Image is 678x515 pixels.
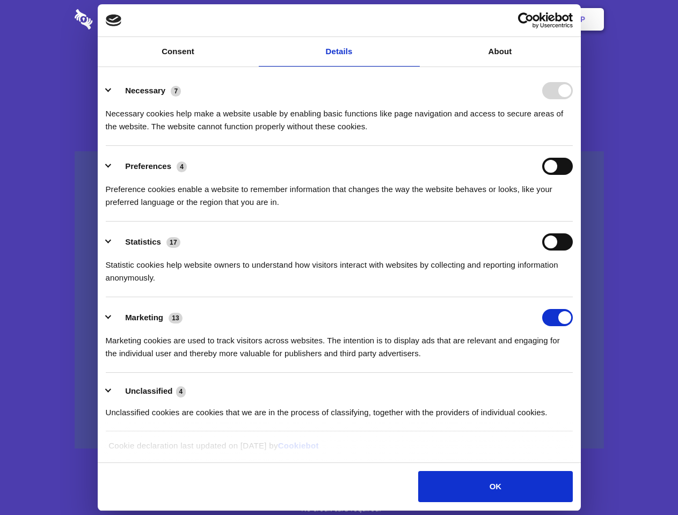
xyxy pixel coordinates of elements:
div: Marketing cookies are used to track visitors across websites. The intention is to display ads tha... [106,326,573,360]
div: Statistic cookies help website owners to understand how visitors interact with websites by collec... [106,251,573,284]
button: Necessary (7) [106,82,188,99]
button: Statistics (17) [106,233,187,251]
span: 13 [169,313,183,323]
a: Consent [98,37,259,67]
button: OK [418,471,572,502]
div: Preference cookies enable a website to remember information that changes the way the website beha... [106,175,573,209]
img: logo-wordmark-white-trans-d4663122ce5f474addd5e946df7df03e33cb6a1c49d2221995e7729f52c070b2.svg [75,9,166,30]
a: Contact [435,3,485,36]
h1: Eliminate Slack Data Loss. [75,48,604,87]
label: Necessary [125,86,165,95]
label: Preferences [125,161,171,171]
button: Marketing (13) [106,309,189,326]
div: Unclassified cookies are cookies that we are in the process of classifying, together with the pro... [106,398,573,419]
a: About [420,37,581,67]
span: 17 [166,237,180,248]
span: 7 [171,86,181,97]
a: Cookiebot [278,441,319,450]
label: Marketing [125,313,163,322]
button: Unclassified (4) [106,385,193,398]
span: 4 [177,161,187,172]
img: logo [106,14,122,26]
a: Usercentrics Cookiebot - opens in a new window [479,12,573,28]
iframe: Drift Widget Chat Controller [624,461,665,502]
div: Necessary cookies help make a website usable by enabling basic functions like page navigation and... [106,99,573,133]
button: Preferences (4) [106,158,194,175]
span: 4 [176,386,186,397]
h4: Auto-redaction of sensitive data, encrypted data sharing and self-destructing private chats. Shar... [75,98,604,133]
a: Login [487,3,534,36]
a: Pricing [315,3,362,36]
a: Details [259,37,420,67]
label: Statistics [125,237,161,246]
div: Cookie declaration last updated on [DATE] by [100,439,578,460]
a: Wistia video thumbnail [75,151,604,449]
